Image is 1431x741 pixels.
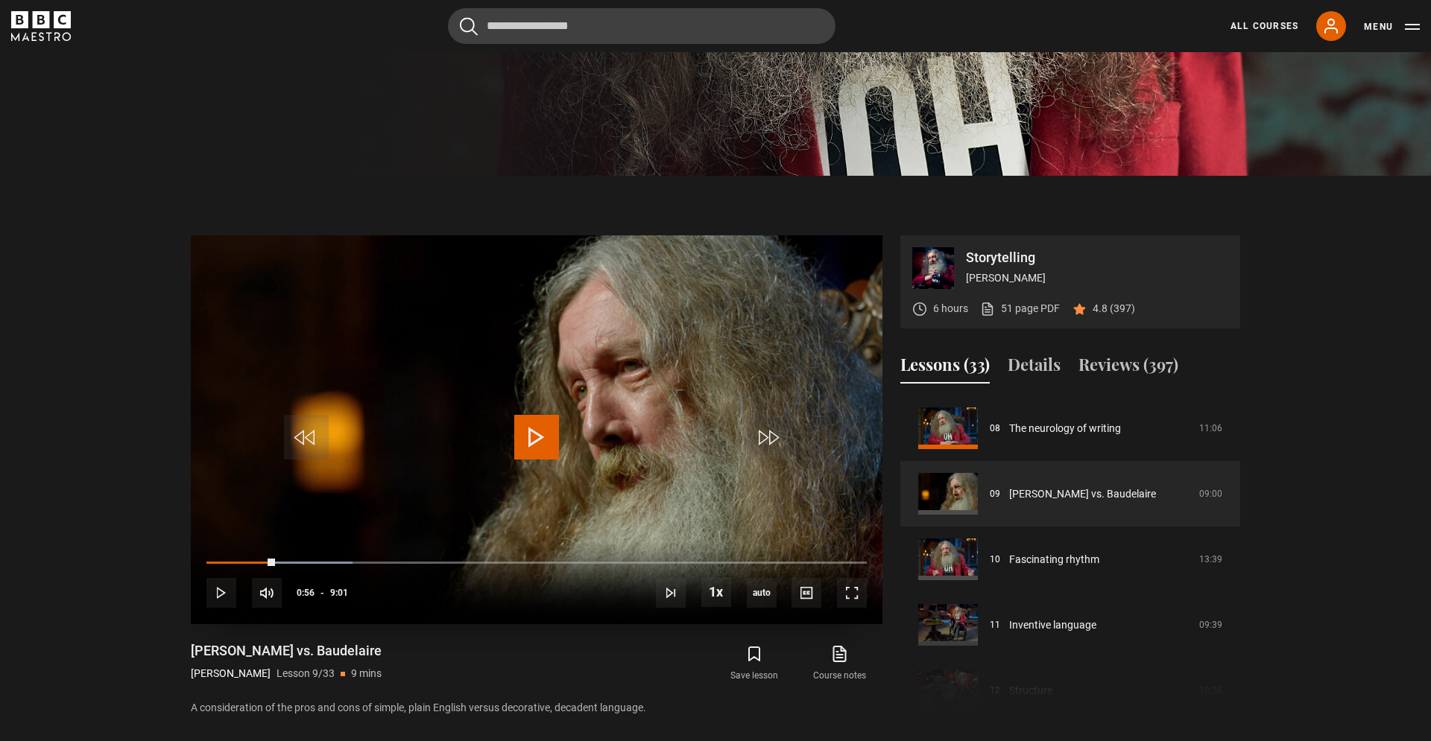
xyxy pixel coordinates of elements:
[206,578,236,608] button: Play
[460,17,478,36] button: Submit the search query
[297,579,315,606] span: 0:56
[966,270,1228,286] p: [PERSON_NAME]
[701,577,731,607] button: Playback Rate
[191,235,882,624] video-js: Video Player
[320,588,324,598] span: -
[1009,552,1099,567] a: Fascinating rhythm
[1009,617,1096,633] a: Inventive language
[191,666,271,681] p: [PERSON_NAME]
[797,642,882,685] a: Course notes
[837,578,867,608] button: Fullscreen
[792,578,821,608] button: Captions
[330,579,348,606] span: 9:01
[11,11,71,41] svg: BBC Maestro
[712,642,797,685] button: Save lesson
[1093,301,1135,317] p: 4.8 (397)
[747,578,777,608] span: auto
[1231,19,1298,33] a: All Courses
[206,562,867,565] div: Progress Bar
[351,666,382,681] p: 9 mins
[1009,486,1156,502] a: [PERSON_NAME] vs. Baudelaire
[980,301,1060,317] a: 51 page PDF
[966,251,1228,264] p: Storytelling
[277,666,335,681] p: Lesson 9/33
[252,578,282,608] button: Mute
[656,578,686,608] button: Next Lesson
[1008,352,1061,384] button: Details
[191,700,882,716] p: A consideration of the pros and cons of simple, plain English versus decorative, decadent language.
[900,352,990,384] button: Lessons (33)
[448,8,835,44] input: Search
[191,642,382,660] h1: [PERSON_NAME] vs. Baudelaire
[1364,19,1420,34] button: Toggle navigation
[933,301,968,317] p: 6 hours
[1078,352,1178,384] button: Reviews (397)
[1009,421,1121,436] a: The neurology of writing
